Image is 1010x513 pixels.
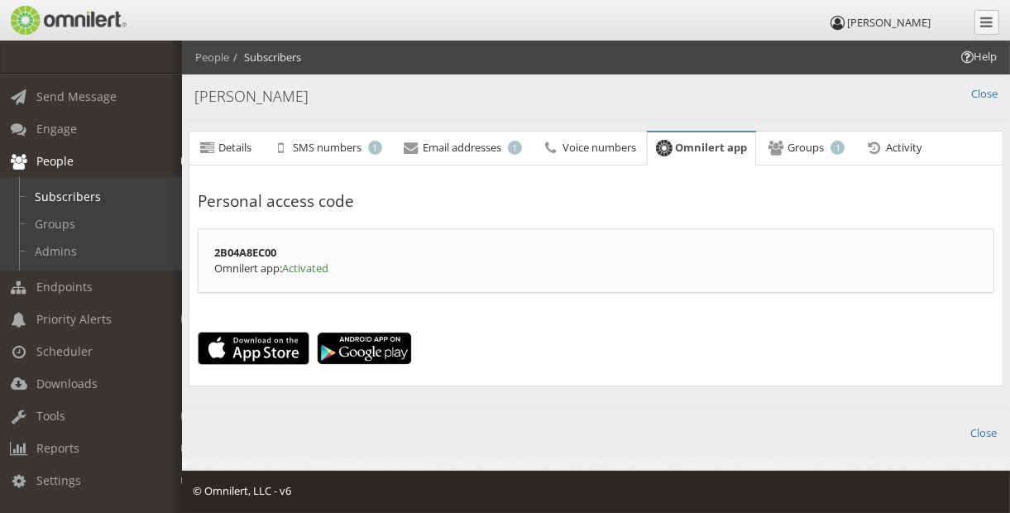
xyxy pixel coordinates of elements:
[214,245,276,260] strong: 2B04A8EC00
[36,440,79,456] span: Reports
[198,190,994,212] h3: Personal access code
[36,121,77,137] span: Engage
[8,6,127,35] img: Omnilert
[393,132,531,165] a: Email addresses 1
[36,311,112,327] span: Priority Alerts
[36,408,65,424] span: Tools
[787,140,824,155] span: Groups
[218,140,251,155] span: Details
[195,50,229,65] li: People
[193,483,291,498] span: © Omnilert, LLC - v6
[317,332,412,365] img: Google Play Logo
[847,15,931,30] span: [PERSON_NAME]
[36,153,74,169] span: People
[37,12,71,26] span: Help
[758,132,854,165] a: Groups 1
[282,261,328,276] span: Activated
[971,86,998,102] a: Close
[974,10,999,35] a: Collapse Menu
[262,132,390,165] a: SMS numbers 1
[189,132,261,165] a: Details
[229,50,301,65] li: Subscribers
[368,141,382,155] span: 1
[36,279,93,295] span: Endpoints
[959,49,997,65] span: Help
[855,132,931,165] a: Activity
[675,140,747,155] span: Omnilert app
[36,376,98,391] span: Downloads
[198,228,994,292] div: Omnilert app:
[886,140,922,155] span: Activity
[970,425,997,441] a: Close
[423,140,501,155] span: Email addresses
[508,141,522,155] span: 1
[533,132,645,165] a: Voice numbers
[293,140,361,155] span: SMS numbers
[647,132,756,166] a: Omnilert app
[562,140,636,155] span: Voice numbers
[198,332,309,365] img: AppStore Logo
[36,343,93,359] span: Scheduler
[830,141,845,155] span: 1
[36,472,81,488] span: Settings
[194,86,998,108] h4: [PERSON_NAME]
[36,89,117,104] span: Send Message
